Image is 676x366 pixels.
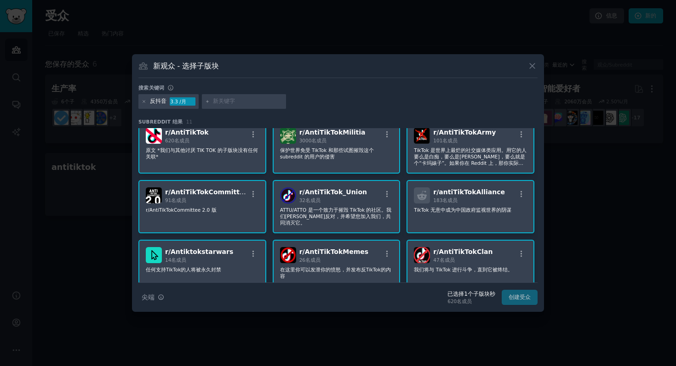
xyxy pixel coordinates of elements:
[280,207,392,225] font: ATTU/ATTO 是一个致力于摧毁 TikTok 的社区。我们[PERSON_NAME]反对，并希望您加入我们，共同消灭它。
[442,197,458,203] font: 名成员
[170,99,186,104] font: 3.3 /月
[146,147,258,159] font: 原文 *我们与其他讨厌 TIK TOK 的子版块没有任何关联*
[433,188,439,196] font: r/
[146,207,217,213] font: r/AntiTikTokCommittee 2.0 版
[447,298,457,304] font: 620
[165,138,174,143] font: 620
[165,188,171,196] font: r/
[442,138,458,143] font: 名成员
[171,248,233,255] font: Antiktokstarwars
[464,291,468,297] font: 1
[138,119,183,124] font: Subreddit 结果
[138,289,167,305] button: 尖端
[414,267,513,272] font: 我们将与 TikTok 进行斗争，直到它被终结。
[433,129,439,136] font: r/
[305,188,367,196] font: AntiTikTok_Union
[316,138,327,143] font: 成员
[439,248,493,255] font: AntiTikTokClan
[146,187,162,203] img: 反TikTok委员会2
[439,188,505,196] font: antiTikTokAlliance
[299,197,305,203] font: 32
[440,257,455,263] font: 名成员
[171,257,186,263] font: 名成员
[171,188,257,196] font: AntiTikTokCommitteev2
[280,267,391,279] font: 在这里你可以发泄你的愤怒，并发布反TikTok的内容
[146,128,162,144] img: 反TikTok
[305,197,321,203] font: 名成员
[490,291,495,297] font: 秒
[299,248,305,255] font: r/
[468,291,490,297] font: 个子版块
[305,129,366,136] font: AntiTikTokMilitia
[457,298,472,304] font: 名成员
[414,247,430,263] img: 反TikTok家族
[171,197,186,203] font: 名成员
[280,187,296,203] img: 反TikTok联盟
[433,138,442,143] font: 101
[142,293,155,301] font: 尖端
[280,247,296,263] img: 反TikTok表情包
[299,129,305,136] font: r/
[414,128,430,144] img: 反TikTok军队
[433,248,439,255] font: r/
[186,119,193,124] font: 11
[213,97,283,106] input: 新关键字
[280,147,374,159] font: 保护世界免受 TikTok 和那些试图摧毁这个 subreddit 的用户的侵害
[439,129,496,136] font: AntiTikTokArmy
[447,291,464,297] font: 已选择
[146,267,221,272] font: 任何支持TikTok的人将被永久封禁
[299,138,317,143] font: 3000名
[146,247,162,263] img: 反抖音星球大战
[299,257,305,263] font: 26
[138,85,164,90] font: 搜索关键词
[174,138,189,143] font: 名成员
[165,129,171,136] font: r/
[414,207,511,213] font: TikTok 无意中成为中国政府监视世界的阴谋
[165,197,171,203] font: 91
[305,257,321,263] font: 名成员
[171,129,209,136] font: AntiTikTok
[305,248,368,255] font: AntiTikTokMemes
[165,248,171,255] font: r/
[165,257,171,263] font: 14
[414,147,527,185] font: TikTok 是世界上最烂的社交媒体类应用。用它的人要么是白痴，要么是[PERSON_NAME]，要么就是个“卡玛婊子”。如果你在 Reddit 上，那你实际上就签了份永远不玩 TikTok 的...
[433,197,442,203] font: 183
[433,257,439,263] font: 47
[299,188,305,196] font: r/
[153,62,219,70] font: 新观众 - 选择子版块
[280,128,296,144] img: 反TikTok民兵
[150,98,166,104] font: 反抖音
